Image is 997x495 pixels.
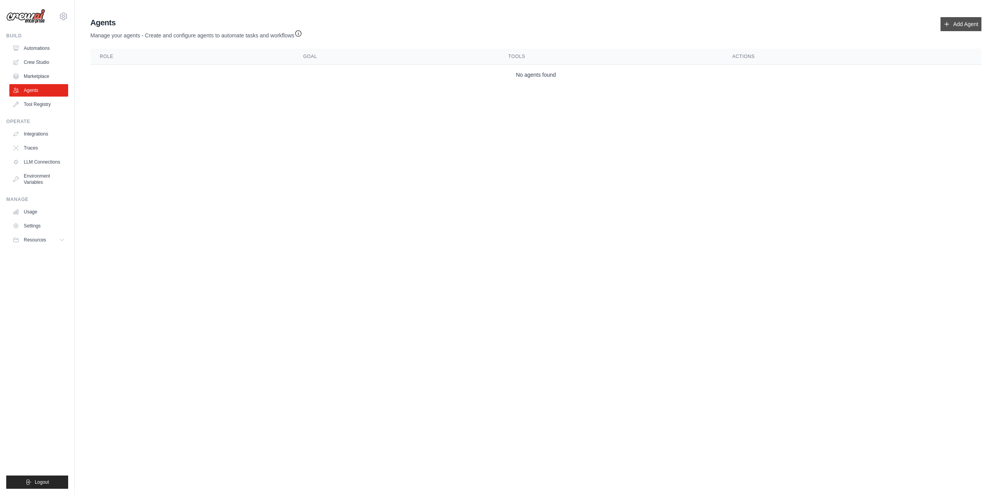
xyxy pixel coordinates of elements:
p: Manage your agents - Create and configure agents to automate tasks and workflows [90,28,302,39]
div: Build [6,33,68,39]
td: No agents found [90,65,981,85]
button: Logout [6,476,68,489]
a: Traces [9,142,68,154]
a: Integrations [9,128,68,140]
h2: Agents [90,17,302,28]
a: LLM Connections [9,156,68,168]
span: Logout [35,479,49,485]
a: Agents [9,84,68,97]
img: Logo [6,9,45,24]
a: Marketplace [9,70,68,83]
span: Resources [24,237,46,243]
a: Environment Variables [9,170,68,188]
a: Add Agent [941,17,981,31]
div: Manage [6,196,68,203]
button: Resources [9,234,68,246]
th: Actions [723,49,981,65]
a: Settings [9,220,68,232]
th: Role [90,49,294,65]
a: Crew Studio [9,56,68,69]
th: Tools [499,49,723,65]
th: Goal [294,49,499,65]
a: Automations [9,42,68,55]
a: Tool Registry [9,98,68,111]
a: Usage [9,206,68,218]
div: Operate [6,118,68,125]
